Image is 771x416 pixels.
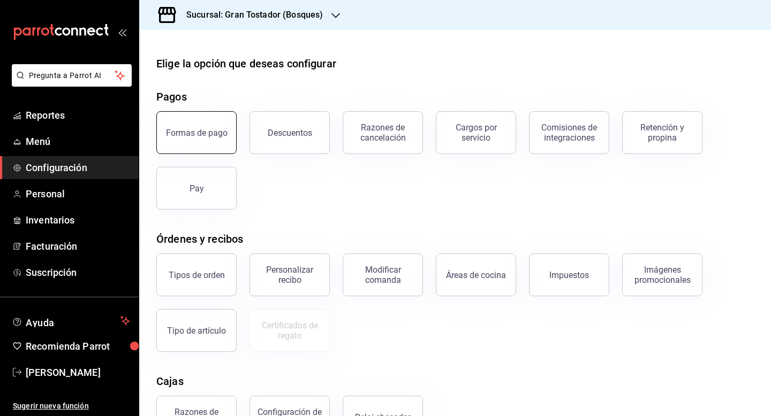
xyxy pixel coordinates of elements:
div: Certificados de regalo [256,320,323,341]
span: Inventarios [26,213,130,227]
button: Cargos por servicio [436,111,516,154]
button: Descuentos [250,111,330,154]
div: Imágenes promocionales [629,265,696,285]
button: Modificar comanda [343,253,423,296]
span: Pregunta a Parrot AI [29,70,115,81]
div: Retención y propina [629,122,696,143]
button: Razones de cancelación [343,111,423,154]
button: Impuestos [529,253,609,296]
div: Personalizar recibo [256,265,323,285]
span: Reportes [26,108,130,122]
span: Menú [26,134,130,149]
button: Áreas de cocina [436,253,516,296]
div: Cajas [156,373,184,389]
button: Certificados de regalo [250,309,330,352]
div: Elige la opción que deseas configurar [156,56,336,72]
span: Facturación [26,239,130,253]
button: Formas de pago [156,111,237,154]
span: Personal [26,187,130,201]
h3: Sucursal: Gran Tostador (Bosques) [178,9,323,21]
div: Cargos por servicio [443,122,509,143]
div: Órdenes y recibos [156,231,243,247]
button: Imágenes promocionales [622,253,702,296]
div: Razones de cancelación [350,122,416,143]
div: Pagos [156,89,187,105]
span: [PERSON_NAME] [26,365,130,380]
div: Tipos de orden [169,270,225,280]
button: Tipos de orden [156,253,237,296]
button: Tipo de artículo [156,309,237,352]
span: Ayuda [26,314,116,327]
span: Recomienda Parrot [26,339,130,353]
span: Suscripción [26,265,130,280]
div: Modificar comanda [350,265,416,285]
button: Pay [156,167,237,210]
div: Tipo de artículo [167,326,226,336]
button: Comisiones de integraciones [529,111,609,154]
button: Retención y propina [622,111,702,154]
div: Descuentos [268,128,312,138]
div: Comisiones de integraciones [536,122,602,143]
span: Configuración [26,160,130,175]
div: Áreas de cocina [446,270,506,280]
button: open_drawer_menu [118,28,126,36]
div: Impuestos [549,270,589,280]
button: Personalizar recibo [250,253,330,296]
div: Formas de pago [166,128,228,138]
span: Sugerir nueva función [13,400,130,412]
button: Pregunta a Parrot AI [12,64,132,87]
a: Pregunta a Parrot AI [7,78,132,89]
div: Pay [190,183,204,194]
